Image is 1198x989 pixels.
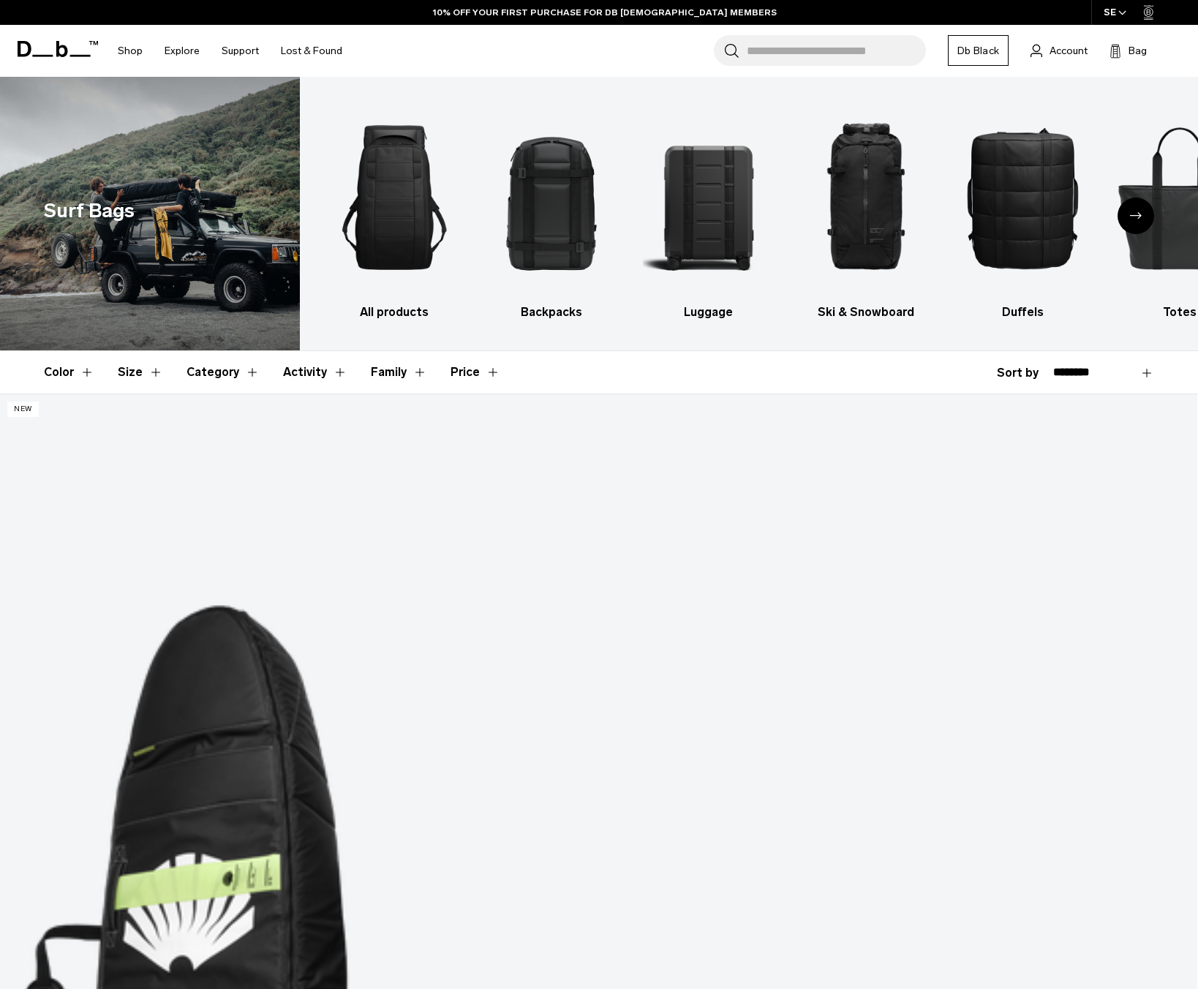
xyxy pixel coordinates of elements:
h3: Duffels [957,304,1089,321]
img: Db [643,99,775,296]
a: Db Backpacks [486,99,617,321]
li: 2 / 9 [486,99,617,321]
button: Toggle Filter [118,351,163,394]
a: Db Luggage [643,99,775,321]
button: Toggle Filter [283,351,347,394]
a: Account [1031,42,1088,59]
img: Db [486,99,617,296]
nav: Main Navigation [107,25,353,77]
a: Db Ski & Snowboard [800,99,932,321]
a: Lost & Found [281,25,342,77]
button: Toggle Filter [187,351,260,394]
a: Db All products [329,99,461,321]
h3: Backpacks [486,304,617,321]
h1: Surf Bags [44,196,135,226]
button: Toggle Filter [44,351,94,394]
button: Toggle Price [451,351,500,394]
img: Db [957,99,1089,296]
a: Db Black [948,35,1009,66]
h3: Ski & Snowboard [800,304,932,321]
h3: All products [329,304,461,321]
span: Account [1050,43,1088,59]
button: Bag [1110,42,1147,59]
span: Bag [1129,43,1147,59]
img: Db [800,99,932,296]
a: Db Duffels [957,99,1089,321]
li: 5 / 9 [957,99,1089,321]
li: 3 / 9 [643,99,775,321]
div: Next slide [1118,198,1154,234]
h3: Luggage [643,304,775,321]
li: 4 / 9 [800,99,932,321]
li: 1 / 9 [329,99,461,321]
button: Toggle Filter [371,351,427,394]
a: 10% OFF YOUR FIRST PURCHASE FOR DB [DEMOGRAPHIC_DATA] MEMBERS [433,6,777,19]
a: Explore [165,25,200,77]
p: New [7,402,39,417]
a: Support [222,25,259,77]
img: Db [329,99,461,296]
a: Shop [118,25,143,77]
